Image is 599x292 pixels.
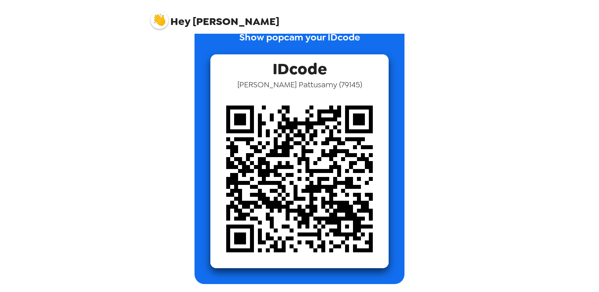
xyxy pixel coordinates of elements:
[151,7,279,27] span: [PERSON_NAME]
[170,14,190,29] span: Hey
[151,11,168,29] img: profile pic
[210,90,389,268] img: qr code
[237,79,362,90] span: [PERSON_NAME] Pattusamy ( 79145 )
[273,54,327,79] span: IDcode
[239,30,360,54] p: Show popcam your IDcode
